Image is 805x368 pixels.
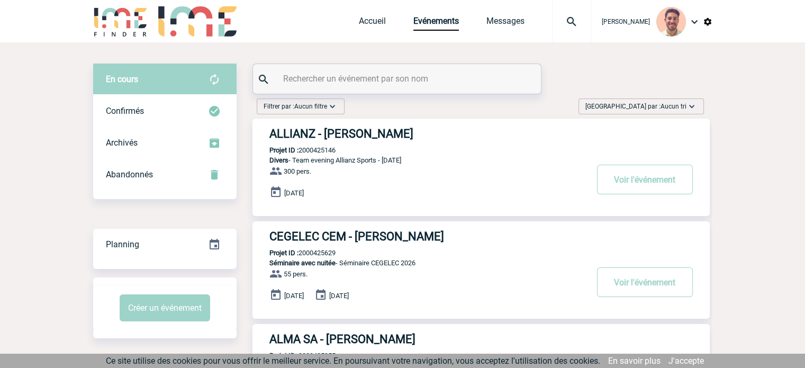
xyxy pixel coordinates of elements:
div: Retrouvez ici tous vos évènements avant confirmation [93,64,237,95]
h3: ALLIANZ - [PERSON_NAME] [269,127,587,140]
span: [GEOGRAPHIC_DATA] par : [585,101,686,112]
span: [DATE] [284,292,304,300]
span: Séminaire avec nuitée [269,259,336,267]
a: Planning [93,228,237,259]
a: ALMA SA - [PERSON_NAME] [252,333,710,346]
a: CEGELEC CEM - [PERSON_NAME] [252,230,710,243]
span: Aucun filtre [294,103,327,110]
a: ALLIANZ - [PERSON_NAME] [252,127,710,140]
span: Filtrer par : [264,101,327,112]
span: Ce site utilise des cookies pour vous offrir le meilleur service. En poursuivant votre navigation... [106,356,600,366]
span: Archivés [106,138,138,148]
input: Rechercher un événement par son nom [281,71,516,86]
span: Planning [106,239,139,249]
span: 55 pers. [284,270,307,278]
span: 300 pers. [284,167,311,175]
a: Messages [486,16,524,31]
span: Confirmés [106,106,144,116]
button: Voir l'événement [597,267,693,297]
b: Projet ID : [269,352,299,360]
img: baseline_expand_more_white_24dp-b.png [686,101,697,112]
span: Divers [269,156,288,164]
img: IME-Finder [93,6,148,37]
p: 2000425146 [252,146,336,154]
span: Abandonnés [106,169,153,179]
p: - Séminaire CEGELEC 2026 [252,259,587,267]
div: Retrouvez ici tous les événements que vous avez décidé d'archiver [93,127,237,159]
a: Accueil [359,16,386,31]
b: Projet ID : [269,146,299,154]
div: Retrouvez ici tous vos événements annulés [93,159,237,191]
img: baseline_expand_more_white_24dp-b.png [327,101,338,112]
a: Evénements [413,16,459,31]
p: - Team evening Allianz Sports - [DATE] [252,156,587,164]
a: J'accepte [668,356,704,366]
span: [DATE] [329,292,349,300]
p: 2000425355 [252,352,336,360]
h3: ALMA SA - [PERSON_NAME] [269,333,587,346]
img: 132114-0.jpg [656,7,686,37]
button: Voir l'événement [597,165,693,194]
div: Retrouvez ici tous vos événements organisés par date et état d'avancement [93,229,237,261]
span: [DATE] [284,189,304,197]
p: 2000425629 [252,249,336,257]
h3: CEGELEC CEM - [PERSON_NAME] [269,230,587,243]
span: Aucun tri [661,103,686,110]
button: Créer un événement [120,294,210,321]
b: Projet ID : [269,249,299,257]
span: [PERSON_NAME] [602,18,650,25]
span: En cours [106,74,138,84]
a: En savoir plus [608,356,661,366]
